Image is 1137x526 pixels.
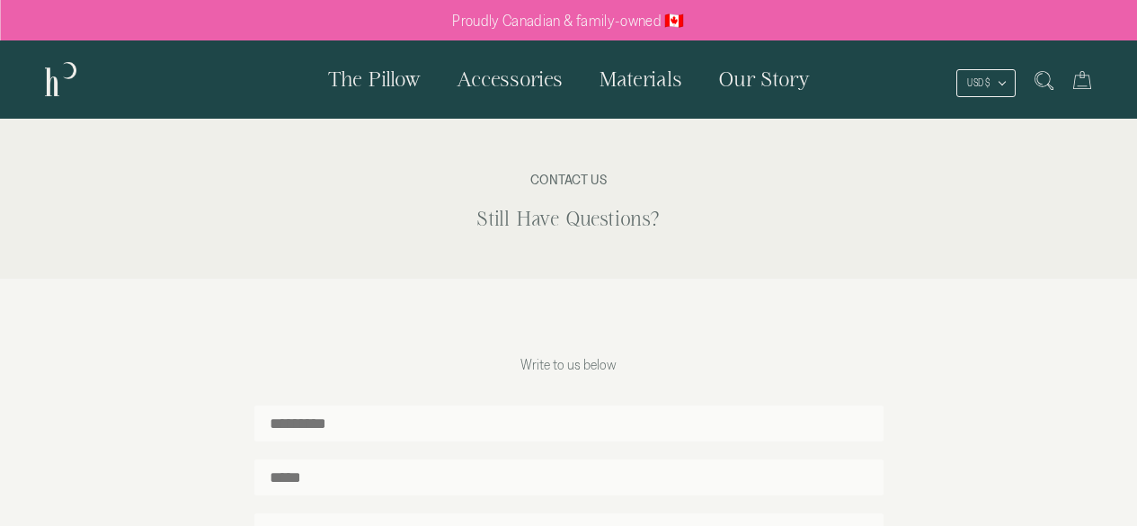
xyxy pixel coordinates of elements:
a: The Pillow [310,40,439,118]
button: USD $ [956,69,1016,97]
span: The Pillow [328,67,421,90]
span: Our Story [718,67,810,90]
p: Still Have Questions? [120,205,1018,234]
span: Materials [599,67,682,90]
a: Materials [581,40,700,118]
a: Our Story [700,40,828,118]
a: Accessories [439,40,581,118]
h2: Write to us below [254,352,884,376]
p: Proudly Canadian & family-owned 🇨🇦 [452,12,685,30]
span: Accessories [457,67,563,90]
p: Contact Us [120,171,1018,187]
